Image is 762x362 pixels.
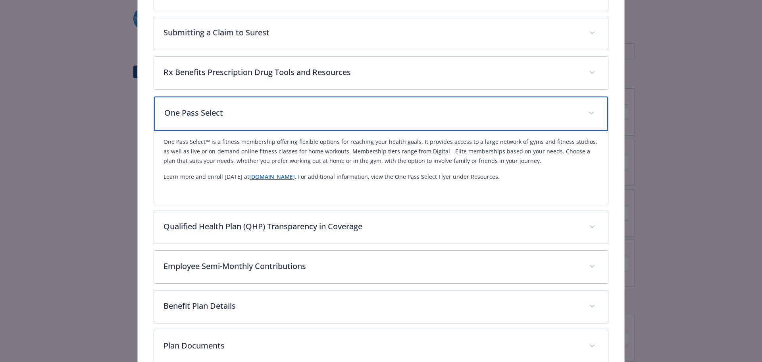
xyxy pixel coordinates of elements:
p: Submitting a Claim to Surest [164,27,580,39]
div: One Pass Select [154,97,608,131]
p: Benefit Plan Details [164,300,580,312]
div: Qualified Health Plan (QHP) Transparency in Coverage [154,211,608,244]
div: Rx Benefits Prescription Drug Tools and Resources [154,57,608,89]
div: Employee Semi-Monthly Contributions [154,251,608,283]
p: One Pass Select [164,107,579,119]
p: One Pass Select™ is a fitness membership offering flexible options for reaching your health goals... [164,137,599,166]
div: One Pass Select [154,131,608,204]
p: Qualified Health Plan (QHP) Transparency in Coverage [164,221,580,232]
p: Employee Semi-Monthly Contributions [164,260,580,272]
p: Rx Benefits Prescription Drug Tools and Resources [164,66,580,78]
p: Learn more and enroll [DATE] at . For additional information, view the One Pass Select Flyer unde... [164,172,599,182]
div: Submitting a Claim to Surest [154,17,608,50]
p: Plan Documents [164,340,580,352]
a: [DOMAIN_NAME] [249,173,295,180]
div: Benefit Plan Details [154,290,608,323]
